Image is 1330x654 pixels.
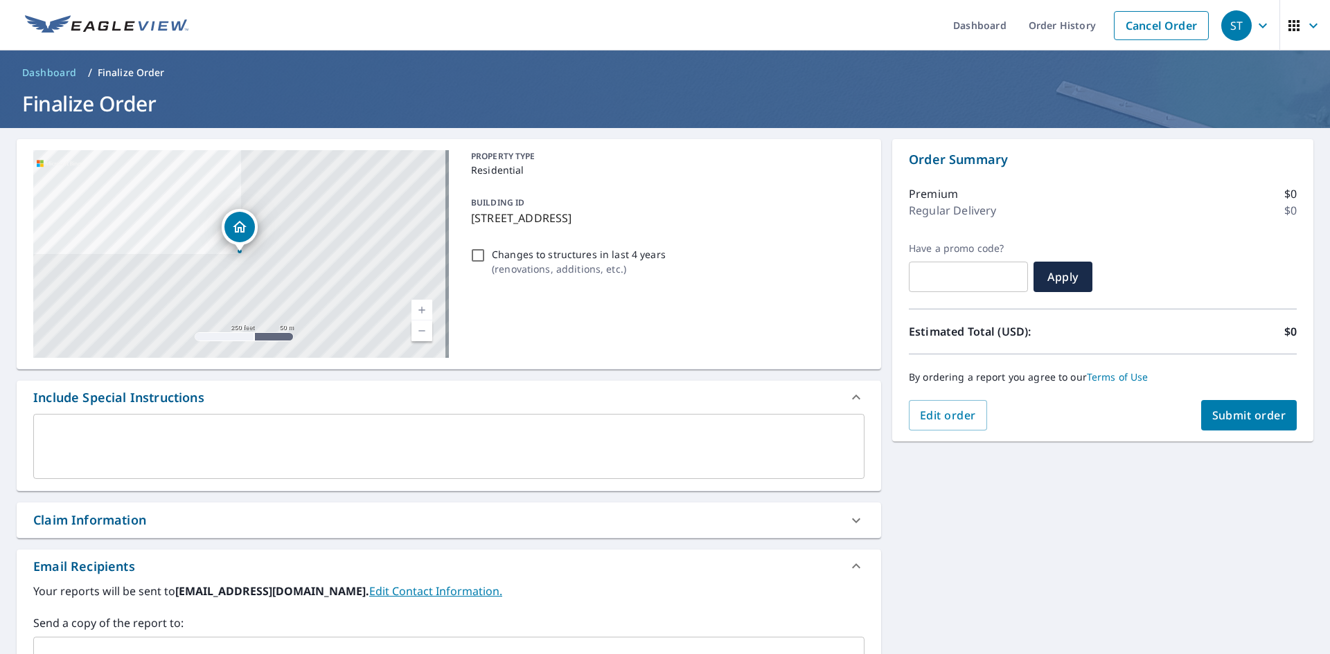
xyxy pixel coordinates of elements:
[17,62,1313,84] nav: breadcrumb
[33,511,146,529] div: Claim Information
[1087,370,1149,383] a: Terms of Use
[17,62,82,84] a: Dashboard
[222,209,258,252] div: Dropped pin, building 1, Residential property, 794 E Central Ave Jersey Shore, PA 17740
[909,185,958,202] p: Premium
[411,320,432,341] a: Current Level 17, Zoom Out
[1284,185,1297,202] p: $0
[1212,408,1286,423] span: Submit order
[1045,269,1081,284] span: Apply
[492,247,666,262] p: Changes to structures in last 4 years
[17,502,881,538] div: Claim Information
[1201,400,1297,430] button: Submit order
[22,66,77,80] span: Dashboard
[909,400,987,430] button: Edit order
[471,197,524,208] p: BUILDING ID
[411,300,432,320] a: Current Level 17, Zoom In
[920,408,976,423] span: Edit order
[175,583,369,599] b: [EMAIL_ADDRESS][DOMAIN_NAME].
[909,150,1297,169] p: Order Summary
[33,583,864,599] label: Your reports will be sent to
[33,557,135,576] div: Email Recipients
[492,262,666,276] p: ( renovations, additions, etc. )
[471,163,859,177] p: Residential
[17,89,1313,118] h1: Finalize Order
[17,549,881,583] div: Email Recipients
[88,64,92,81] li: /
[1221,10,1252,41] div: ST
[471,150,859,163] p: PROPERTY TYPE
[17,381,881,414] div: Include Special Instructions
[909,242,1028,255] label: Have a promo code?
[909,323,1103,340] p: Estimated Total (USD):
[98,66,165,80] p: Finalize Order
[1284,323,1297,340] p: $0
[33,388,204,407] div: Include Special Instructions
[25,15,188,36] img: EV Logo
[1034,262,1092,292] button: Apply
[909,371,1297,383] p: By ordering a report you agree to our
[471,210,859,226] p: [STREET_ADDRESS]
[33,615,864,631] label: Send a copy of the report to:
[1284,202,1297,219] p: $0
[909,202,996,219] p: Regular Delivery
[369,583,502,599] a: EditContactInfo
[1114,11,1209,40] a: Cancel Order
